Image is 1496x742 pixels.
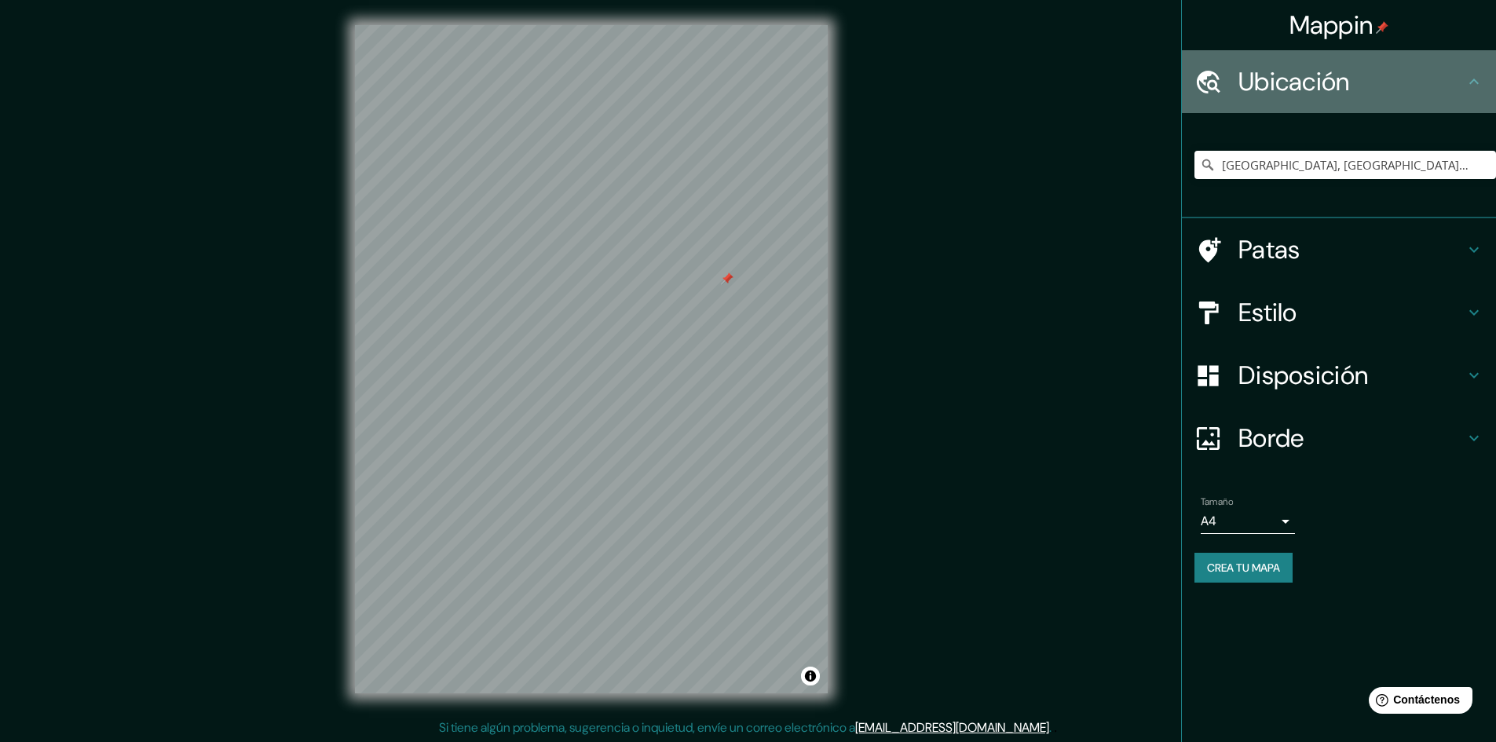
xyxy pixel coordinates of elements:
div: Disposición [1182,344,1496,407]
font: Estilo [1238,296,1297,329]
div: Estilo [1182,281,1496,344]
font: Tamaño [1201,495,1233,508]
font: . [1049,719,1052,736]
font: A4 [1201,513,1216,529]
font: Si tiene algún problema, sugerencia o inquietud, envíe un correo electrónico a [439,719,855,736]
canvas: Mapa [355,25,828,693]
font: . [1054,718,1057,736]
input: Elige tu ciudad o zona [1194,151,1496,179]
button: Crea tu mapa [1194,553,1293,583]
font: Borde [1238,422,1304,455]
iframe: Lanzador de widgets de ayuda [1356,681,1479,725]
div: A4 [1201,509,1295,534]
div: Borde [1182,407,1496,470]
font: . [1052,718,1054,736]
font: Mappin [1289,9,1373,42]
div: Ubicación [1182,50,1496,113]
button: Activar o desactivar atribución [801,667,820,685]
font: Patas [1238,233,1300,266]
font: Crea tu mapa [1207,561,1280,575]
font: Disposición [1238,359,1368,392]
div: Patas [1182,218,1496,281]
a: [EMAIL_ADDRESS][DOMAIN_NAME] [855,719,1049,736]
img: pin-icon.png [1376,21,1388,34]
font: Ubicación [1238,65,1350,98]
